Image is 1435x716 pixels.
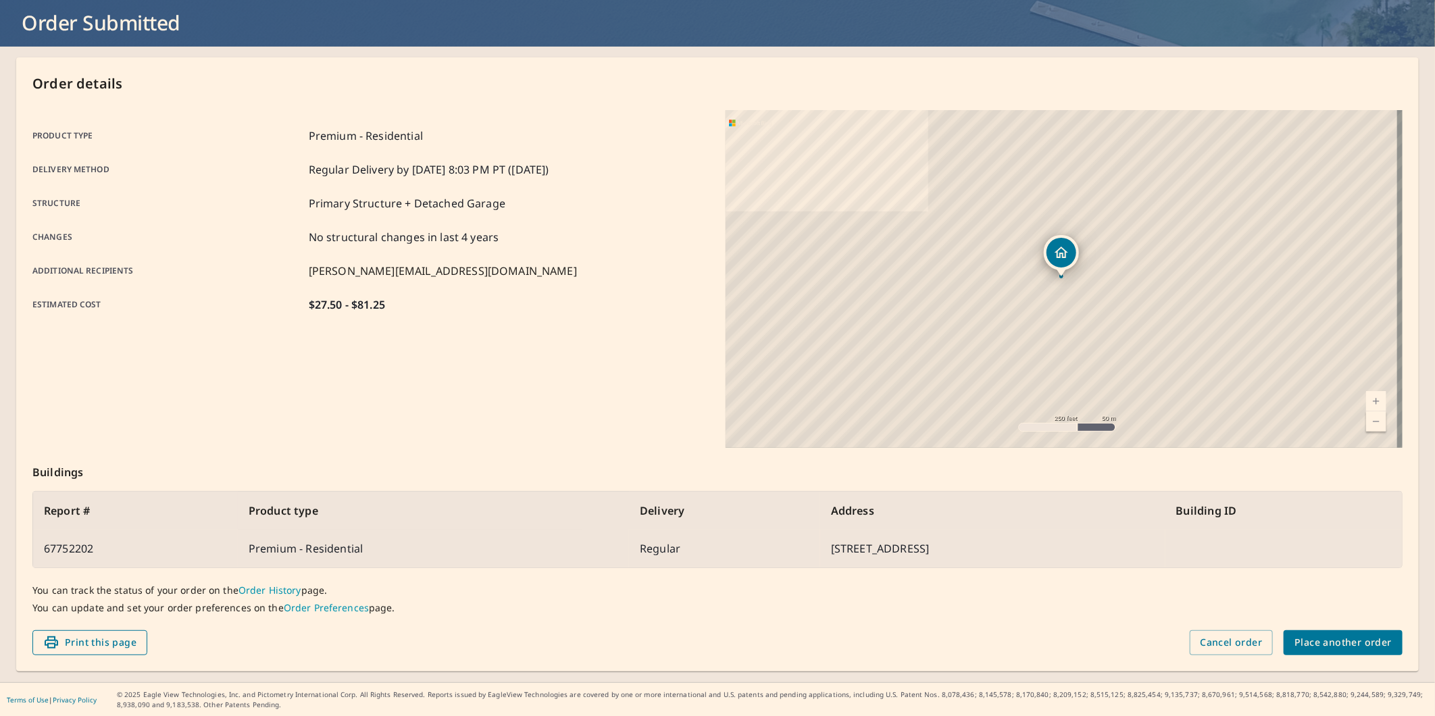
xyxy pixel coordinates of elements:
[1165,492,1402,530] th: Building ID
[117,690,1428,710] p: © 2025 Eagle View Technologies, Inc. and Pictometry International Corp. All Rights Reserved. Repo...
[32,584,1403,596] p: You can track the status of your order on the page.
[32,229,303,245] p: Changes
[7,695,49,705] a: Terms of Use
[32,602,1403,614] p: You can update and set your order preferences on the page.
[238,492,629,530] th: Product type
[43,634,136,651] span: Print this page
[16,9,1419,36] h1: Order Submitted
[629,492,820,530] th: Delivery
[309,297,385,313] p: $27.50 - $81.25
[820,530,1165,567] td: [STREET_ADDRESS]
[820,492,1165,530] th: Address
[1366,411,1386,432] a: Current Level 17, Zoom Out
[1284,630,1403,655] button: Place another order
[1201,634,1263,651] span: Cancel order
[1190,630,1274,655] button: Cancel order
[629,530,820,567] td: Regular
[32,630,147,655] button: Print this page
[238,584,301,596] a: Order History
[33,492,238,530] th: Report #
[53,695,97,705] a: Privacy Policy
[32,297,303,313] p: Estimated cost
[309,195,505,211] p: Primary Structure + Detached Garage
[309,263,577,279] p: [PERSON_NAME][EMAIL_ADDRESS][DOMAIN_NAME]
[1366,391,1386,411] a: Current Level 17, Zoom In
[309,161,549,178] p: Regular Delivery by [DATE] 8:03 PM PT ([DATE])
[32,195,303,211] p: Structure
[284,601,369,614] a: Order Preferences
[32,128,303,144] p: Product type
[32,263,303,279] p: Additional recipients
[32,74,1403,94] p: Order details
[32,448,1403,491] p: Buildings
[33,530,238,567] td: 67752202
[1294,634,1392,651] span: Place another order
[1044,235,1079,277] div: Dropped pin, building 1, Residential property, 361 Maryview Pkwy Matteson, IL 60443
[309,128,423,144] p: Premium - Residential
[32,161,303,178] p: Delivery method
[309,229,499,245] p: No structural changes in last 4 years
[7,696,97,704] p: |
[238,530,629,567] td: Premium - Residential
